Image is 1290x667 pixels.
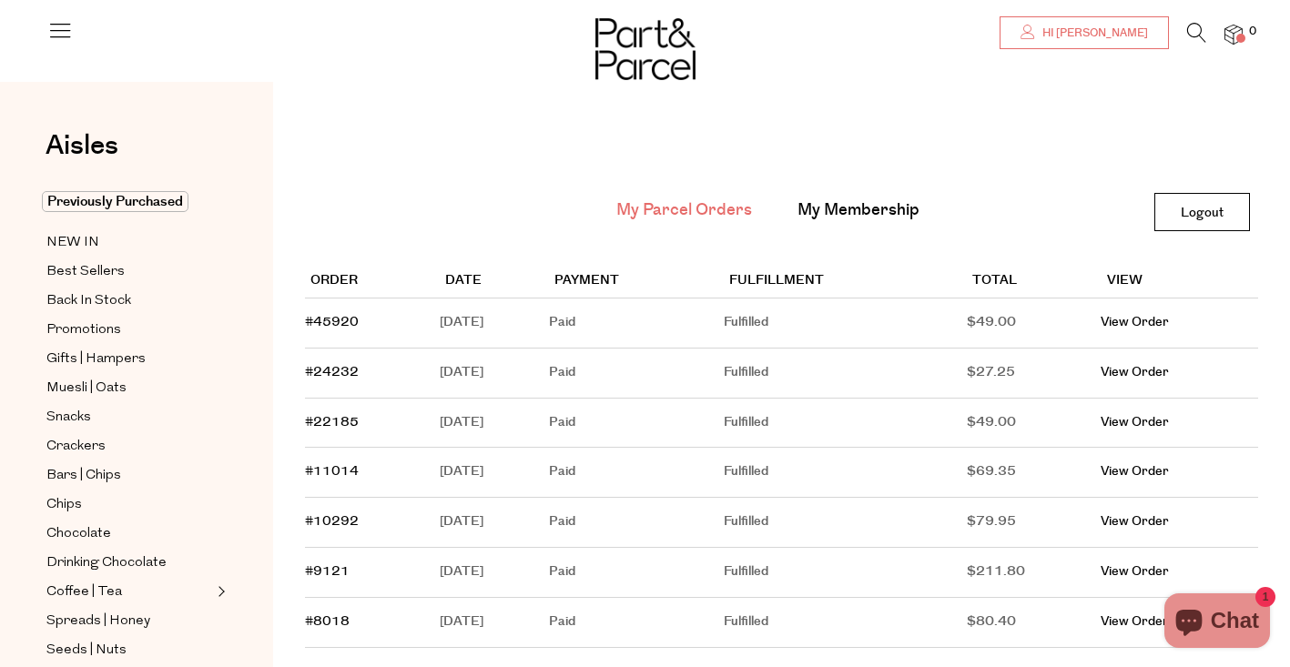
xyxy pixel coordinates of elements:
span: Drinking Chocolate [46,552,167,574]
a: Previously Purchased [46,191,212,213]
td: [DATE] [440,399,549,449]
a: Seeds | Nuts [46,639,212,662]
a: View Order [1101,462,1169,480]
span: Bars | Chips [46,465,121,487]
td: [DATE] [440,298,549,349]
td: $27.25 [967,349,1101,399]
td: Paid [549,399,724,449]
td: Paid [549,349,724,399]
a: Aisles [46,132,118,177]
td: $80.40 [967,598,1101,648]
td: $211.80 [967,548,1101,598]
a: View Order [1101,512,1169,531]
a: Snacks [46,406,212,429]
a: Drinking Chocolate [46,551,212,574]
inbox-online-store-chat: Shopify online store chat [1159,593,1275,652]
td: Paid [549,598,724,648]
span: Chips [46,494,82,516]
span: Previously Purchased [42,191,188,212]
a: Coffee | Tea [46,581,212,603]
td: $79.95 [967,498,1101,548]
a: Back In Stock [46,289,212,312]
span: Back In Stock [46,290,131,312]
th: Total [967,265,1101,298]
span: Best Sellers [46,261,125,283]
span: Coffee | Tea [46,581,122,603]
td: Paid [549,548,724,598]
a: Bars | Chips [46,464,212,487]
a: #8018 [305,612,350,631]
span: Crackers [46,436,106,458]
a: View Order [1101,313,1169,331]
a: Muesli | Oats [46,377,212,399]
span: Aisles [46,126,118,166]
a: #9121 [305,562,350,581]
span: Hi [PERSON_NAME] [1038,25,1148,41]
td: Fulfilled [724,548,968,598]
td: [DATE] [440,498,549,548]
a: Hi [PERSON_NAME] [1000,16,1169,49]
td: Fulfilled [724,298,968,349]
span: Promotions [46,319,121,341]
a: 0 [1224,25,1243,44]
a: Promotions [46,318,212,341]
a: Chips [46,493,212,516]
img: Part&Parcel [595,18,696,80]
span: Gifts | Hampers [46,349,146,370]
td: $49.00 [967,298,1101,349]
td: Fulfilled [724,448,968,498]
span: Chocolate [46,523,111,545]
a: Chocolate [46,522,212,545]
a: View Order [1101,612,1169,631]
a: Gifts | Hampers [46,348,212,370]
td: Paid [549,298,724,349]
td: Paid [549,448,724,498]
td: [DATE] [440,598,549,648]
button: Expand/Collapse Coffee | Tea [213,581,226,602]
td: $49.00 [967,399,1101,449]
a: #45920 [305,313,359,331]
td: Fulfilled [724,598,968,648]
td: Paid [549,498,724,548]
a: #11014 [305,462,359,480]
a: NEW IN [46,231,212,254]
th: Payment [549,265,724,298]
a: Crackers [46,435,212,458]
a: #24232 [305,363,359,381]
span: Muesli | Oats [46,378,127,399]
th: Date [440,265,549,298]
td: Fulfilled [724,498,968,548]
a: Spreads | Honey [46,610,212,632]
td: [DATE] [440,448,549,498]
a: #10292 [305,512,359,531]
a: #22185 [305,413,359,431]
td: $69.35 [967,448,1101,498]
th: Order [305,265,440,298]
span: 0 [1244,24,1261,40]
td: [DATE] [440,349,549,399]
th: Fulfillment [724,265,968,298]
td: [DATE] [440,548,549,598]
span: Seeds | Nuts [46,640,127,662]
span: Snacks [46,407,91,429]
span: NEW IN [46,232,99,254]
a: Best Sellers [46,260,212,283]
a: My Membership [797,198,919,222]
a: View Order [1101,562,1169,581]
a: View Order [1101,413,1169,431]
td: Fulfilled [724,399,968,449]
span: Spreads | Honey [46,611,150,632]
a: My Parcel Orders [616,198,752,222]
th: View [1101,265,1258,298]
a: View Order [1101,363,1169,381]
td: Fulfilled [724,349,968,399]
a: Logout [1154,193,1250,231]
